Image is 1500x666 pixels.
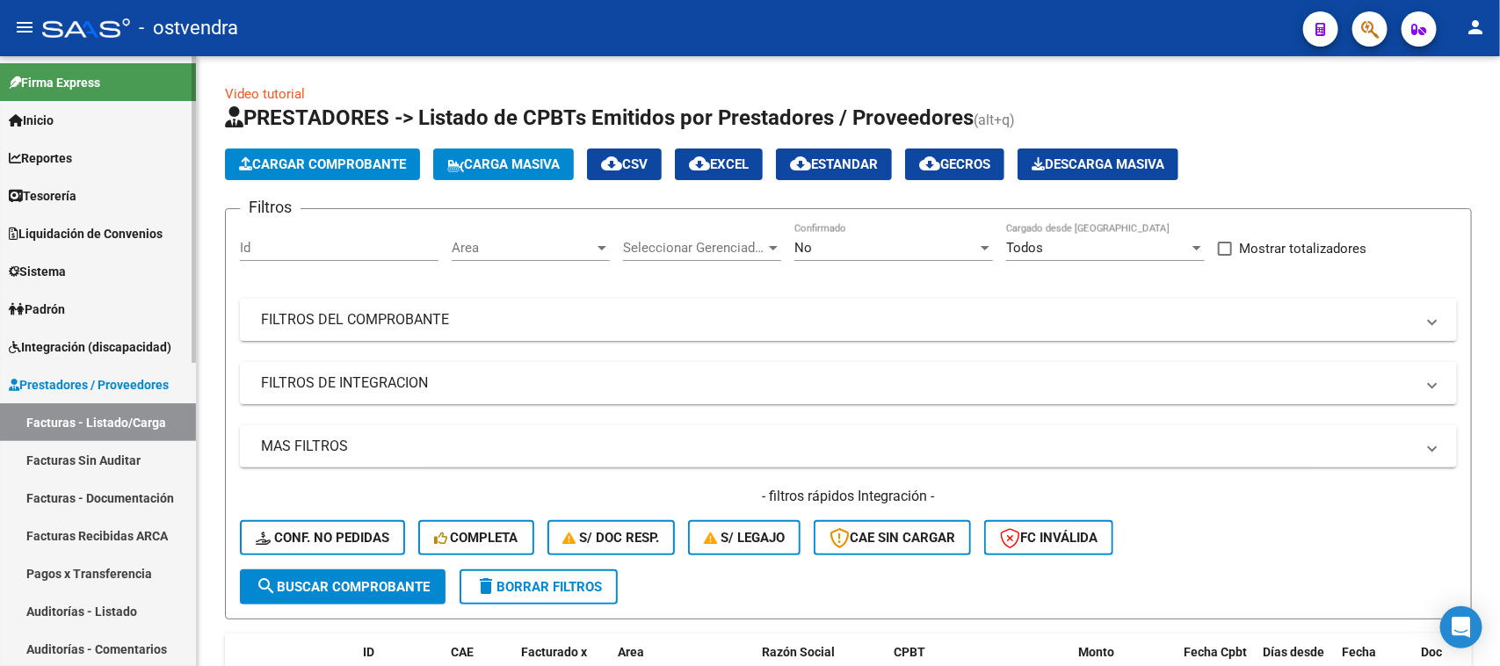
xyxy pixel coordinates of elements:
button: Estandar [776,148,892,180]
span: Seleccionar Gerenciador [623,240,765,256]
button: Conf. no pedidas [240,520,405,555]
span: Liquidación de Convenios [9,224,163,243]
button: Completa [418,520,534,555]
span: Prestadores / Proveedores [9,375,169,395]
button: Gecros [905,148,1004,180]
button: Descarga Masiva [1018,148,1178,180]
mat-expansion-panel-header: FILTROS DE INTEGRACION [240,362,1457,404]
span: S/ Doc Resp. [563,530,660,546]
button: S/ legajo [688,520,801,555]
span: (alt+q) [974,112,1015,128]
span: Monto [1078,645,1114,659]
span: Descarga Masiva [1032,156,1164,172]
span: Carga Masiva [447,156,560,172]
mat-icon: delete [475,576,496,597]
mat-expansion-panel-header: FILTROS DEL COMPROBANTE [240,299,1457,341]
button: Cargar Comprobante [225,148,420,180]
h3: Filtros [240,195,301,220]
button: FC Inválida [984,520,1113,555]
button: CSV [587,148,662,180]
span: Mostrar totalizadores [1239,238,1366,259]
span: Fecha Cpbt [1184,645,1247,659]
mat-icon: menu [14,17,35,38]
h4: - filtros rápidos Integración - [240,487,1457,506]
span: Cargar Comprobante [239,156,406,172]
span: Inicio [9,111,54,130]
button: CAE SIN CARGAR [814,520,971,555]
button: EXCEL [675,148,763,180]
span: - ostvendra [139,9,238,47]
span: Razón Social [762,645,835,659]
span: Completa [434,530,518,546]
mat-panel-title: FILTROS DE INTEGRACION [261,373,1415,393]
span: Padrón [9,300,65,319]
span: CAE SIN CARGAR [830,530,955,546]
button: Buscar Comprobante [240,569,446,604]
span: Firma Express [9,73,100,92]
span: Buscar Comprobante [256,579,430,595]
span: FC Inválida [1000,530,1098,546]
span: Area [618,645,644,659]
span: Integración (discapacidad) [9,337,171,357]
span: Gecros [919,156,990,172]
a: Video tutorial [225,86,305,102]
span: CSV [601,156,648,172]
span: Conf. no pedidas [256,530,389,546]
span: PRESTADORES -> Listado de CPBTs Emitidos por Prestadores / Proveedores [225,105,974,130]
mat-icon: cloud_download [919,153,940,174]
button: Borrar Filtros [460,569,618,604]
mat-expansion-panel-header: MAS FILTROS [240,425,1457,467]
span: Reportes [9,148,72,168]
mat-panel-title: FILTROS DEL COMPROBANTE [261,310,1415,329]
mat-icon: cloud_download [790,153,811,174]
span: Area [452,240,594,256]
mat-icon: cloud_download [601,153,622,174]
mat-icon: search [256,576,277,597]
app-download-masive: Descarga masiva de comprobantes (adjuntos) [1018,148,1178,180]
span: No [794,240,812,256]
span: Borrar Filtros [475,579,602,595]
span: Estandar [790,156,878,172]
span: S/ legajo [704,530,785,546]
mat-icon: person [1465,17,1486,38]
span: Todos [1006,240,1043,256]
span: CPBT [894,645,925,659]
mat-icon: cloud_download [689,153,710,174]
mat-panel-title: MAS FILTROS [261,437,1415,456]
span: CAE [451,645,474,659]
div: Open Intercom Messenger [1440,606,1482,648]
button: Carga Masiva [433,148,574,180]
button: S/ Doc Resp. [547,520,676,555]
span: EXCEL [689,156,749,172]
span: Tesorería [9,186,76,206]
span: Sistema [9,262,66,281]
span: ID [363,645,374,659]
